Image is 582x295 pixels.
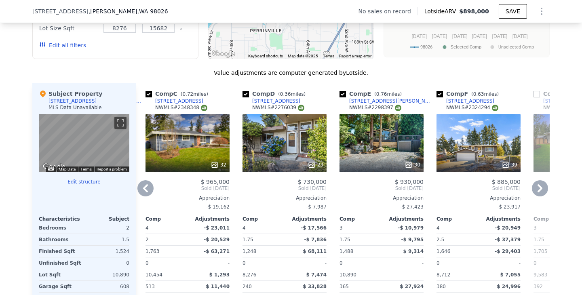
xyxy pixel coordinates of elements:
img: NWMLS Logo [492,105,498,111]
span: -$ 9,795 [401,237,424,242]
span: 4 [145,225,149,231]
span: 8,712 [436,272,450,278]
text: Selected Comp [451,44,481,50]
div: Comp D [242,90,309,98]
span: 1,763 [145,249,159,254]
text: [DATE] [512,34,528,39]
div: Appreciation [436,195,521,201]
text: [DATE] [452,34,468,39]
div: Unfinished Sqft [39,257,82,269]
span: 0 [242,260,246,266]
span: 0.36 [280,91,291,97]
div: NWMLS # 2348348 [155,104,207,111]
div: Value adjustments are computer generated by Lotside . [32,69,550,77]
div: [STREET_ADDRESS] [155,98,203,104]
span: -$ 23,917 [497,204,521,210]
div: 30 [405,161,420,169]
span: 1,248 [242,249,256,254]
span: ( miles) [371,91,405,97]
div: Lot Sqft [39,269,82,280]
div: 608 [86,281,129,292]
div: Appreciation [339,195,424,201]
span: $ 7,055 [500,272,521,278]
a: [STREET_ADDRESS] [242,98,300,104]
div: Comp [436,216,479,222]
button: SAVE [499,4,527,19]
div: [STREET_ADDRESS] [48,98,97,104]
span: 0.72 [182,91,193,97]
div: 1.75 [242,234,283,245]
div: Appreciation [145,195,230,201]
span: ( miles) [275,91,309,97]
div: 32 [211,161,226,169]
div: 2.5 [436,234,477,245]
text: [DATE] [472,34,487,39]
img: NWMLS Logo [395,105,401,111]
span: 392 [533,284,543,289]
span: $898,000 [459,8,489,15]
div: Adjustments [479,216,521,222]
text: 98026 [420,44,432,50]
a: [STREET_ADDRESS] [436,98,494,104]
img: NWMLS Logo [298,105,304,111]
div: Comp [242,216,285,222]
span: Sold [DATE] [339,185,424,192]
div: 39 [502,161,517,169]
span: $ 68,111 [303,249,327,254]
span: ( miles) [468,91,502,97]
span: 10,454 [145,272,162,278]
span: Sold [DATE] [242,185,327,192]
div: No sales on record [358,7,418,15]
span: $ 11,440 [206,284,230,289]
button: Toggle fullscreen view [114,117,127,129]
div: Map [39,114,129,172]
text: [DATE] [492,34,508,39]
span: -$ 19,162 [206,204,230,210]
div: 23 [308,161,323,169]
span: 1,705 [533,249,547,254]
span: 8,276 [242,272,256,278]
span: , [PERSON_NAME] [89,7,168,15]
div: - [480,257,521,269]
button: Show Options [533,3,550,19]
button: Keyboard shortcuts [248,53,283,59]
span: [STREET_ADDRESS] [32,7,89,15]
span: 4 [436,225,440,231]
span: 10,890 [339,272,356,278]
div: Adjustments [285,216,327,222]
span: 0 [339,260,343,266]
div: 1,524 [86,246,129,257]
span: -$ 7,987 [306,204,327,210]
a: Open this area in Google Maps (opens a new window) [210,48,237,59]
a: [STREET_ADDRESS][PERSON_NAME] [339,98,433,104]
div: [STREET_ADDRESS] [252,98,300,104]
span: 3 [533,225,537,231]
span: , WA 98026 [137,8,168,15]
div: Characteristics [39,216,84,222]
div: Adjustments [382,216,424,222]
span: -$ 37,379 [495,237,521,242]
span: -$ 7,836 [304,237,327,242]
span: -$ 27,423 [400,204,424,210]
div: Lot Size Sqft [39,23,99,34]
div: NWMLS # 2298397 [349,104,401,111]
span: -$ 20,529 [204,237,230,242]
div: 10,890 [86,269,129,280]
span: 365 [339,284,349,289]
span: -$ 29,403 [495,249,521,254]
span: 1,646 [436,249,450,254]
span: $ 730,000 [298,179,327,185]
span: -$ 10,979 [398,225,424,231]
div: - [286,257,327,269]
span: Lotside ARV [424,7,459,15]
div: - [383,269,424,280]
span: Sold [DATE] [145,185,230,192]
div: Comp [339,216,382,222]
span: 3 [339,225,343,231]
a: Report a problem [97,167,127,171]
div: Appreciation [242,195,327,201]
img: NWMLS Logo [201,105,207,111]
text: [DATE] [432,34,447,39]
div: 2 [86,222,129,234]
span: $ 9,314 [403,249,424,254]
